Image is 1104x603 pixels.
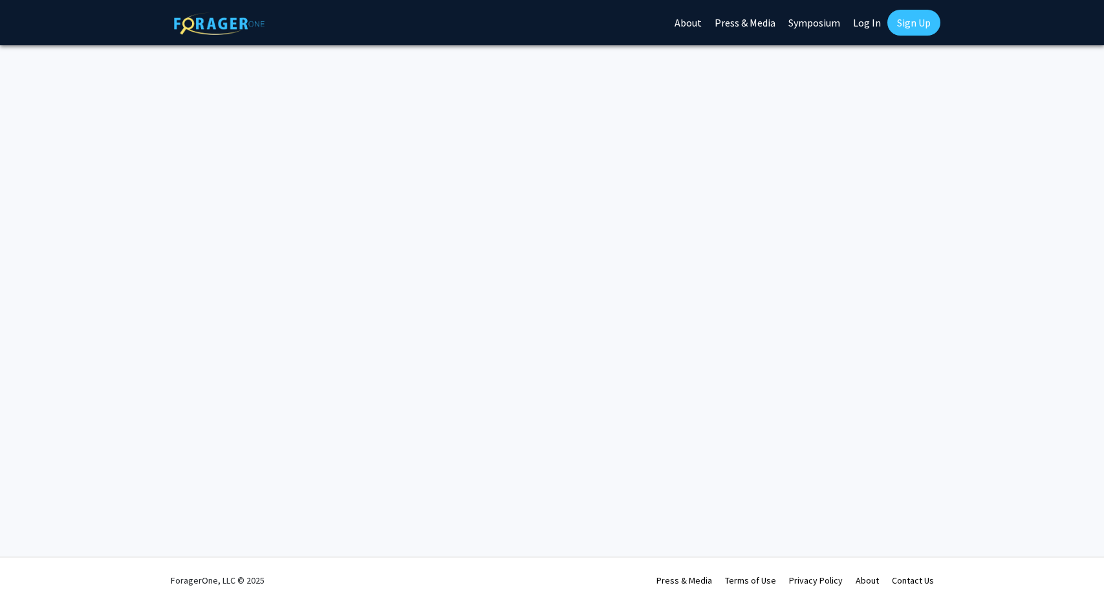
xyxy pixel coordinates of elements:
[174,12,265,35] img: ForagerOne Logo
[892,575,934,586] a: Contact Us
[725,575,776,586] a: Terms of Use
[887,10,940,36] a: Sign Up
[171,558,265,603] div: ForagerOne, LLC © 2025
[789,575,843,586] a: Privacy Policy
[656,575,712,586] a: Press & Media
[856,575,879,586] a: About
